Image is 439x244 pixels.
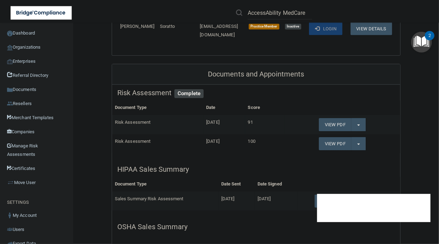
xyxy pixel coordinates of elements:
[117,89,395,97] h5: Risk Assessment
[411,32,432,53] button: Open Resource Center, 2 new notifications
[112,191,218,211] td: Sales Summary Risk Assessment
[120,24,154,29] span: [PERSON_NAME]
[7,227,13,232] img: icon-users.e205127d.png
[7,59,13,64] img: enterprise.0d942306.png
[319,137,351,150] a: View PDF
[255,191,298,211] td: [DATE]
[248,6,312,19] input: Search
[112,115,203,134] td: Risk Assessment
[112,64,400,85] div: Documents and Appointments
[11,6,72,20] img: bridge_compliance_login_screen.278c3ca4.svg
[160,24,175,29] span: Soratto
[218,191,255,211] td: [DATE]
[245,115,285,134] td: 91
[112,134,203,153] td: Risk Assessment
[203,134,245,153] td: [DATE]
[218,177,255,191] th: Date Sent
[319,118,351,131] a: View PDF
[317,194,431,222] iframe: Drift Widget Chat Controller
[7,87,13,93] img: icon-documents.8dae5593.png
[7,198,29,207] label: SETTINGS
[245,134,285,153] td: 100
[203,100,245,115] th: Date
[255,177,298,191] th: Date Signed
[285,24,302,30] span: Inactive
[7,213,13,218] img: ic_user_dark.df1a06c3.png
[7,45,13,50] img: organization-icon.f8decf85.png
[7,31,13,36] img: ic_dashboard_dark.d01f4a41.png
[117,223,395,231] h5: OSHA Sales Summary
[7,101,13,106] img: ic_reseller.de258add.png
[117,165,395,173] h5: HIPAA Sales Summary
[245,100,285,115] th: Score
[351,22,392,35] button: View Details
[315,195,360,208] a: View Summary
[309,22,342,35] button: Login
[174,89,204,98] span: Complete
[203,115,245,134] td: [DATE]
[249,24,279,30] span: Practice Member
[428,36,431,45] div: 2
[112,177,218,191] th: Document Type
[236,10,242,16] img: ic-search.3b580494.png
[7,179,14,186] img: briefcase.64adab9b.png
[112,100,203,115] th: Document Type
